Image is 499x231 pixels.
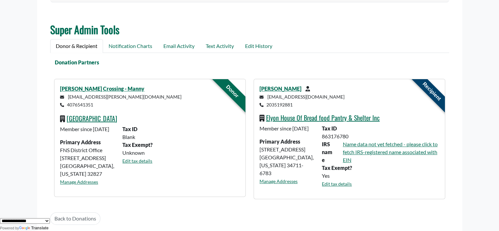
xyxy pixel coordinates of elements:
a: Manage Addresses [60,179,98,185]
a: Notification Charts [103,39,158,53]
img: Google Translate [19,226,31,231]
strong: IRS name [322,141,332,163]
div: Donation Partners [46,58,445,66]
a: Name data not yet fetched - please click to fetch IRS-registered name associated with EIN [343,141,438,163]
div: FNS District Office [STREET_ADDRESS] [GEOGRAPHIC_DATA], [US_STATE] 32827 [56,125,118,191]
b: Tax ID [122,126,137,132]
a: Edit History [239,39,278,53]
b: Tax Exempt? [122,142,153,148]
div: Blank [118,133,243,141]
a: Donor & Recipient [50,39,103,53]
a: [PERSON_NAME] [260,85,301,92]
a: Email Activity [158,39,200,53]
a: [PERSON_NAME] Crossing - Manny [60,85,144,92]
small: [EMAIL_ADDRESS][DOMAIN_NAME] 2035192881 [260,94,344,107]
div: 863176780 [318,132,443,140]
div: Unknown [118,149,243,157]
a: Translate [19,226,49,230]
a: Back to Donations [50,212,100,225]
b: Tax ID [322,125,337,131]
small: [EMAIL_ADDRESS][PERSON_NAME][DOMAIN_NAME] 4076541351 [60,94,181,107]
h2: Super Admin Tools [50,23,449,36]
a: Elyon House Of Bread food Pantry & Shelter Inc [266,113,380,123]
a: Edit tax details [122,158,152,164]
b: Tax Exempt? [322,165,352,171]
a: Manage Addresses [260,178,298,184]
strong: Primary Address [260,138,300,145]
p: Member since [DATE] [60,125,114,133]
p: Member since [DATE] [260,125,314,132]
div: Yes [318,172,443,180]
strong: Primary Address [60,139,101,145]
div: Donor [205,64,259,118]
a: [GEOGRAPHIC_DATA] [67,113,117,123]
div: Recipient [405,64,459,118]
a: Text Activity [200,39,239,53]
div: [STREET_ADDRESS] [GEOGRAPHIC_DATA], [US_STATE] 34711-6783 [256,125,318,193]
a: Edit tax details [322,181,352,187]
